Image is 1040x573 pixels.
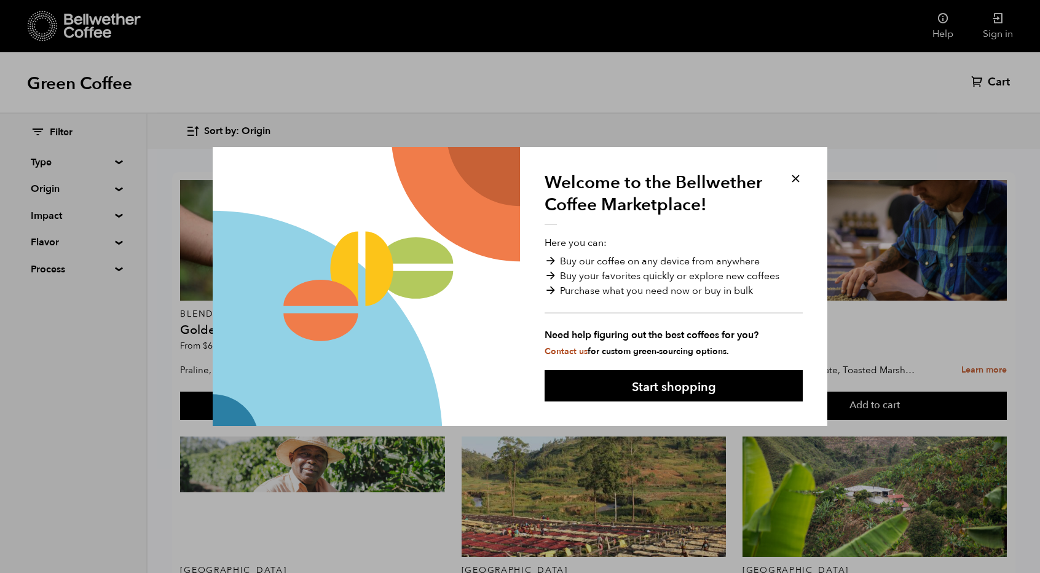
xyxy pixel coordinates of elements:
[545,346,588,357] a: Contact us
[545,283,803,298] li: Purchase what you need now or buy in bulk
[545,254,803,269] li: Buy our coffee on any device from anywhere
[545,172,772,226] h1: Welcome to the Bellwether Coffee Marketplace!
[545,269,803,283] li: Buy your favorites quickly or explore new coffees
[545,328,803,342] strong: Need help figuring out the best coffees for you?
[545,346,729,357] small: for custom green-sourcing options.
[545,370,803,401] button: Start shopping
[545,235,803,357] p: Here you can:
